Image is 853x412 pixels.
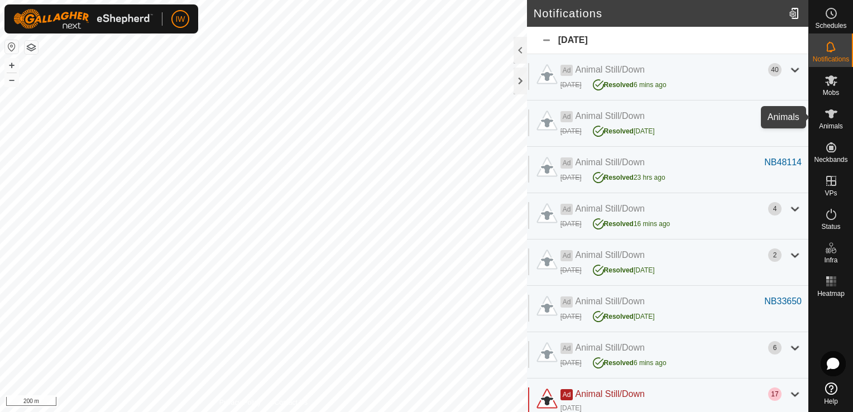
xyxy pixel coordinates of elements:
span: Resolved [604,81,634,89]
span: Ad [560,389,573,400]
span: Ad [560,111,573,122]
span: IW [175,13,185,25]
span: Animal Still/Down [575,296,644,306]
span: Resolved [604,174,634,181]
span: Ad [560,65,573,76]
a: Contact Us [275,397,308,408]
div: [DATE] [560,219,582,229]
span: Animals [819,123,843,130]
div: 17 [768,387,782,401]
span: Animal Still/Down [575,157,644,167]
div: 23 hrs ago [593,169,665,183]
div: 2 [768,248,782,262]
span: Resolved [604,127,634,135]
div: [DATE] [560,265,582,275]
div: 40 [768,63,782,76]
div: [DATE] [560,126,582,136]
span: Ad [560,157,573,169]
span: Ad [560,296,573,308]
span: Neckbands [814,156,847,163]
img: Gallagher Logo [13,9,153,29]
div: NB48114 [764,156,802,169]
span: Heatmap [817,290,845,297]
span: Animal Still/Down [575,65,644,74]
h2: Notifications [534,7,784,20]
a: Privacy Policy [219,397,261,408]
span: Infra [824,257,837,264]
button: – [5,73,18,87]
span: Resolved [604,359,634,367]
div: 6 mins ago [593,76,667,90]
div: [DATE] [593,123,655,136]
span: Mobs [823,89,839,96]
span: Ad [560,250,573,261]
span: Animal Still/Down [575,250,644,260]
button: Reset Map [5,40,18,54]
button: + [5,59,18,72]
div: 4 [768,202,782,215]
div: [DATE] [560,358,582,368]
div: 6 mins ago [593,354,667,368]
div: [DATE] [560,312,582,322]
span: Notifications [813,56,849,63]
span: Ad [560,204,573,215]
span: Ad [560,343,573,354]
div: [DATE] [593,308,655,322]
span: VPs [825,190,837,197]
div: [DATE] [527,27,808,54]
span: Resolved [604,266,634,274]
span: Animal Still/Down [575,204,644,213]
span: Resolved [604,220,634,228]
div: [DATE] [560,173,582,183]
div: [DATE] [593,262,655,275]
span: Animal Still/Down [575,111,644,121]
div: 6 [768,341,782,354]
span: Animal Still/Down [575,389,644,399]
span: Help [824,398,838,405]
span: Resolved [604,313,634,320]
div: NB33650 [764,295,802,308]
div: 16 mins ago [593,215,670,229]
a: Help [809,378,853,409]
span: Status [821,223,840,230]
div: NB92478 [764,109,802,123]
span: Animal Still/Down [575,343,644,352]
span: Schedules [815,22,846,29]
button: Map Layers [25,41,38,54]
div: [DATE] [560,80,582,90]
